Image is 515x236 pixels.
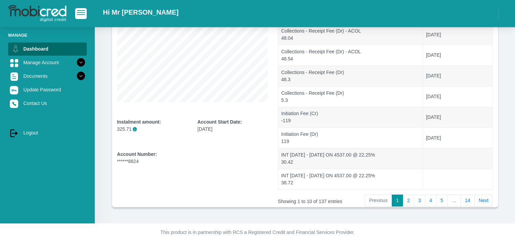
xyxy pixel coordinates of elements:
td: [DATE] [423,127,492,148]
a: 3 [414,195,425,207]
td: Collections - Receipt Fee (Dr) - ACOL 48.04 [278,24,423,45]
td: Initiation Fee (Cr) -119 [278,107,423,128]
td: [DATE] [423,86,492,107]
td: Collections - Receipt Fee (Dr) - ACOL 48.54 [278,45,423,66]
td: [DATE] [423,24,492,45]
a: Next [474,195,493,207]
b: Instalment amount: [117,119,161,125]
div: Showing 1 to 10 of 137 entries [278,194,362,205]
td: [DATE] [423,45,492,66]
img: logo-mobicred.svg [8,5,66,22]
a: 14 [460,195,475,207]
td: INT [DATE] - [DATE] ON 4537.00 @ 22.25% 30.42 [278,148,423,169]
a: 4 [425,195,436,207]
b: Account Start Date: [197,119,242,125]
a: Update Password [8,83,87,96]
li: Manage [8,32,87,38]
a: Dashboard [8,42,87,55]
p: This product is in partnership with RCS a Registered Credit and Financial Services Provider. [70,229,446,236]
td: [DATE] [423,107,492,128]
a: Logout [8,126,87,139]
a: Manage Account [8,56,87,69]
b: Account Number: [117,151,157,157]
h2: Hi Mr [PERSON_NAME] [103,8,178,16]
td: Collections - Receipt Fee (Dr) 48.3 [278,66,423,86]
a: Contact Us [8,97,87,110]
a: 2 [403,195,414,207]
span: i [133,127,137,131]
a: 1 [392,195,403,207]
a: 5 [436,195,448,207]
td: Collections - Receipt Fee (Dr) 5.3 [278,86,423,107]
td: [DATE] [423,66,492,86]
a: Documents [8,70,87,83]
p: 325.71 [117,126,188,133]
div: [DATE] [197,119,268,133]
td: INT [DATE] - [DATE] ON 4537.00 @ 22.25% 38.72 [278,169,423,189]
td: Initiation Fee (Dr) 119 [278,127,423,148]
